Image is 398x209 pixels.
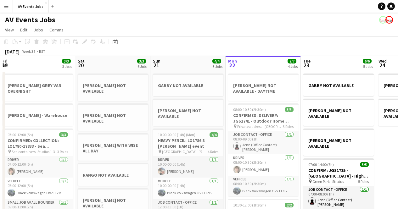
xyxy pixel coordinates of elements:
[303,168,374,179] h3: CONFIRM: JGS1785 - [GEOGRAPHIC_DATA] - High Energy Event
[228,103,299,196] app-job-card: 08:00-10:30 (2h30m)3/3CONFIRMED: DELIVERY: JGS1741 - Outdoor Home Cinema Private address - [GEOGR...
[233,107,266,112] span: 08:00-10:30 (2h30m)
[378,62,387,69] span: 24
[2,62,8,69] span: 19
[212,59,221,63] span: 4/4
[49,27,64,33] span: Comms
[78,197,148,209] h3: [PERSON_NAME] NOT AVAILABLE
[21,49,36,54] span: Week 38
[18,26,30,34] a: Edit
[78,142,148,154] h3: [PERSON_NAME] WITH WISE ALL DAY
[228,113,299,124] h3: CONFIRMED: DELIVERY: JGS1741 - Outdoor Home Cinema
[62,64,72,69] div: 3 Jobs
[283,124,294,129] span: 3 Roles
[285,107,294,112] span: 3/3
[12,149,55,154] span: Sea containers- Studios 1-3
[228,176,299,197] app-card-role: Vehicle1/108:00-10:30 (2h30m)Black Volkswagen OV21TZB
[385,16,393,24] app-user-avatar: Liam O'Brien
[233,203,266,207] span: 10:30-12:00 (1h30m)
[303,138,374,149] h3: [PERSON_NAME] NOT AVAILABLE
[158,132,195,137] span: 10:00-00:00 (14h) (Mon)
[228,74,299,101] app-job-card: [PERSON_NAME] NOT AVAILABLE - DAYTIME
[378,58,387,64] span: Wed
[3,156,73,178] app-card-role: Driver1/107:00-12:00 (5h)[PERSON_NAME]
[153,108,223,119] h3: [PERSON_NAME] NOT AVAILABLE
[227,62,237,69] span: 22
[228,58,237,64] span: Mon
[5,27,14,33] span: View
[78,163,148,186] app-job-card: RANGO NOT AVAILABLE
[358,179,369,184] span: 5 Roles
[137,59,146,63] span: 3/3
[303,129,374,156] app-job-card: [PERSON_NAME] NOT AVAILABLE
[78,172,148,178] h3: RANGO NOT AVAILABLE
[3,138,73,149] h3: CONFIRMED: COLLECTION: LO1780-17833 - Sea Containers
[288,59,296,63] span: 7/7
[228,131,299,154] app-card-role: Job contact - Office1/108:00-09:00 (1h)Jenn (Office Contact) [PERSON_NAME]
[308,162,334,167] span: 07:00-14:00 (7h)
[302,62,311,69] span: 23
[213,64,222,69] div: 3 Jobs
[78,58,85,64] span: Sat
[34,27,43,33] span: Jobs
[3,178,73,199] app-card-role: Vehicle1/107:00-12:00 (5h)Black Volkswagen OV21TZB
[303,99,374,126] app-job-card: [PERSON_NAME] NOT AVAILABLE
[137,64,147,69] div: 6 Jobs
[77,62,85,69] span: 20
[210,132,218,137] span: 4/4
[78,83,148,94] h3: [PERSON_NAME] NOT AVAILABLE
[39,49,45,54] div: BST
[3,26,16,34] a: View
[3,58,8,64] span: Fri
[303,74,374,96] app-job-card: GABBY NOT AVAILABLE
[208,149,218,154] span: 4 Roles
[288,64,298,69] div: 4 Jobs
[360,162,369,167] span: 5/5
[3,74,73,101] app-job-card: [PERSON_NAME] GREY VAN OVERNIGHT
[153,138,223,149] h3: HEAVY PENCIL: LO1786 8 [PERSON_NAME] event
[363,59,372,63] span: 6/6
[153,58,160,64] span: Sun
[3,103,73,126] app-job-card: [PERSON_NAME] - Warehouse
[303,58,311,64] span: Tue
[57,149,68,154] span: 3 Roles
[62,59,71,63] span: 3/3
[78,133,148,161] app-job-card: [PERSON_NAME] WITH WISE ALL DAY
[78,103,148,131] app-job-card: [PERSON_NAME] NOT AVAILABLE
[285,203,294,207] span: 2/2
[8,132,33,137] span: 07:00-12:00 (5h)
[153,74,223,96] app-job-card: GABBY NOT AVAILABLE
[78,74,148,101] app-job-card: [PERSON_NAME] NOT AVAILABLE
[312,179,344,184] span: Green Park - Stratus
[153,156,223,178] app-card-role: Driver1/110:00-00:00 (14h)[PERSON_NAME]
[3,113,73,118] h3: [PERSON_NAME] - Warehouse
[47,26,66,34] a: Comms
[13,0,49,13] button: AV Events Jobs
[31,26,46,34] a: Jobs
[228,83,299,94] h3: [PERSON_NAME] NOT AVAILABLE - DAYTIME
[379,16,387,24] app-user-avatar: Liam O'Brien
[152,62,160,69] span: 21
[5,48,20,55] div: [DATE]
[303,83,374,88] h3: GABBY NOT AVAILABLE
[363,64,373,69] div: 5 Jobs
[228,154,299,176] app-card-role: Driver1/108:00-10:30 (2h30m)[PERSON_NAME]
[59,132,68,137] span: 3/3
[5,15,55,25] h1: AV Events Jobs
[303,108,374,119] h3: [PERSON_NAME] NOT AVAILABLE
[162,149,202,154] span: [GEOGRAPHIC_DATA] - ??
[3,83,73,94] h3: [PERSON_NAME] GREY VAN OVERNIGHT
[153,178,223,199] app-card-role: Vehicle1/110:00-00:00 (14h)Black Volkswagen OV21TZB
[153,99,223,126] app-job-card: [PERSON_NAME] NOT AVAILABLE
